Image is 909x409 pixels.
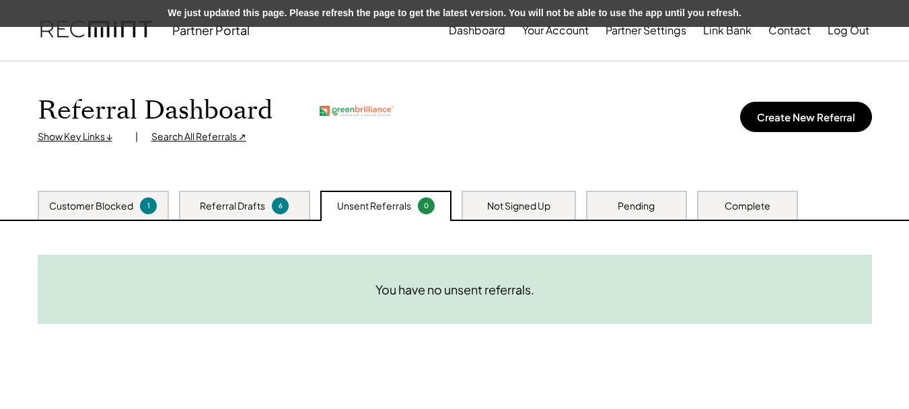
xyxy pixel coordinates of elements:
[40,7,152,53] img: recmint-logotype%403x.png
[449,17,505,44] button: Dashboard
[274,201,287,211] div: 6
[740,102,872,132] button: Create New Referral
[828,17,869,44] button: Log Out
[38,95,272,127] h1: Referral Dashboard
[375,282,534,297] div: You have no unsent referrals.
[337,199,411,213] div: Unsent Referrals
[142,201,155,211] div: 1
[487,199,550,213] div: Not Signed Up
[768,17,811,44] button: Contact
[522,17,589,44] button: Your Account
[172,22,250,38] div: Partner Portal
[420,201,433,211] div: 0
[703,17,752,44] button: Link Bank
[135,130,138,144] div: |
[320,106,394,116] img: greenbrilliance.png
[151,130,246,144] div: Search All Referrals ↗
[200,199,265,213] div: Referral Drafts
[618,199,655,213] div: Pending
[38,130,122,144] div: Show Key Links ↓
[725,199,770,213] div: Complete
[606,17,686,44] button: Partner Settings
[49,199,133,213] div: Customer Blocked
